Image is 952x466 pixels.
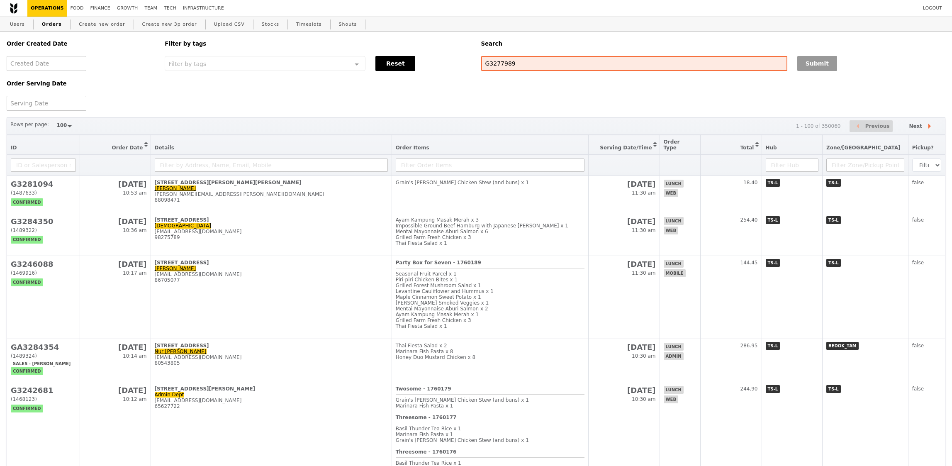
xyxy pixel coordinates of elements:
div: Impossible Ground Beef Hamburg with Japanese [PERSON_NAME] x 1 [396,223,585,229]
div: Thai Fiesta Salad x 1 [396,240,585,246]
span: Levantine Cauliflower and Hummus x 1 [396,288,494,294]
span: mobile [664,269,686,277]
span: 10:36 am [123,227,146,233]
span: 10:53 am [123,190,146,196]
span: Previous [865,121,890,131]
div: (1487633) [11,190,76,196]
h2: [DATE] [592,180,655,188]
div: (1469916) [11,270,76,276]
h2: [DATE] [84,343,146,351]
input: Created Date [7,56,86,71]
span: TS-L [826,259,841,267]
span: 10:30 am [632,396,655,402]
span: confirmed [11,198,43,206]
span: lunch [664,217,684,225]
div: [EMAIL_ADDRESS][DOMAIN_NAME] [155,398,388,403]
div: [STREET_ADDRESS][PERSON_NAME][PERSON_NAME] [155,180,388,185]
h2: [DATE] [592,386,655,395]
span: Pickup? [912,145,934,151]
div: Marinara Fish Pasta x 8 [396,349,585,354]
span: Order Items [396,145,429,151]
div: Honey Duo Mustard Chicken x 8 [396,354,585,360]
a: Admin Dept [155,392,184,398]
span: Grain's [PERSON_NAME] Chicken Stew (and buns) x 1 [396,397,529,403]
span: [PERSON_NAME] Smoked Veggies x 1 [396,300,489,306]
span: lunch [664,386,684,394]
span: ID [11,145,17,151]
b: Party Box for Seven - 1760189 [396,260,481,266]
div: 86705077 [155,277,388,283]
span: Filter by tags [168,60,206,67]
span: Basil Thunder Tea Rice x 1 [396,460,461,466]
div: 1 - 100 of 350060 [796,123,841,129]
span: Piri‑piri Chicken Bites x 1 [396,277,458,283]
span: false [912,343,924,349]
span: false [912,180,924,185]
span: 11:30 am [632,190,655,196]
div: (1468123) [11,396,76,402]
a: Timeslots [293,17,325,32]
span: TS-L [766,216,780,224]
a: Shouts [336,17,360,32]
h2: [DATE] [592,217,655,226]
span: TS-L [826,179,841,187]
span: TS-L [766,259,780,267]
input: Filter by Address, Name, Email, Mobile [155,159,388,172]
span: TS-L [766,179,780,187]
div: [EMAIL_ADDRESS][DOMAIN_NAME] [155,354,388,360]
div: [STREET_ADDRESS] [155,343,388,349]
h2: [DATE] [84,386,146,395]
span: false [912,386,924,392]
b: Threesome - 1760176 [396,449,457,455]
span: confirmed [11,278,43,286]
a: Users [7,17,28,32]
span: TS-L [766,385,780,393]
span: Mentai Mayonnaise Aburi Salmon x 2 [396,306,488,312]
button: Previous [850,120,893,132]
span: Sales - [PERSON_NAME] [11,360,73,368]
h2: GA3284354 [11,343,76,351]
span: 10:17 am [123,270,146,276]
div: (1489322) [11,227,76,233]
input: Filter Hub [766,159,819,172]
div: [EMAIL_ADDRESS][DOMAIN_NAME] [155,229,388,234]
span: admin [664,352,684,360]
h2: [DATE] [592,260,655,268]
h5: Order Created Date [7,41,155,47]
h2: G3284350 [11,217,76,226]
span: TS-L [766,342,780,350]
span: Ayam Kampung Masak Merah x 1 [396,312,479,317]
span: false [912,217,924,223]
h5: Search [481,41,946,47]
span: confirmed [11,405,43,412]
div: Grilled Farm Fresh Chicken x 3 [396,234,585,240]
span: lunch [664,260,684,268]
input: Filter Zone/Pickup Point [826,159,904,172]
span: lunch [664,180,684,188]
span: 11:30 am [632,270,655,276]
div: 65627722 [155,403,388,409]
span: Order Type [664,139,680,151]
span: 254.40 [740,217,758,223]
h2: G3246088 [11,260,76,268]
span: 244.90 [740,386,758,392]
span: BEDOK_TAM [826,342,859,350]
input: Search any field [481,56,787,71]
h2: [DATE] [592,343,655,351]
div: [STREET_ADDRESS] [155,217,388,223]
span: Grain's [PERSON_NAME] Chicken Stew (and buns) x 1 [396,437,529,443]
div: [PERSON_NAME][EMAIL_ADDRESS][PERSON_NAME][DOMAIN_NAME] [155,191,388,197]
label: Rows per page: [10,120,49,129]
span: 11:30 am [632,227,655,233]
span: Zone/[GEOGRAPHIC_DATA] [826,145,901,151]
button: Submit [797,56,837,71]
span: Marinara Fish Pasta x 1 [396,403,453,409]
input: Serving Date [7,96,86,111]
div: Ayam Kampung Masak Merah x 3 [396,217,585,223]
span: Thai Fiesta Salad x 1 [396,323,447,329]
span: Seasonal Fruit Parcel x 1 [396,271,457,277]
span: 144.45 [740,260,758,266]
h2: G3242681 [11,386,76,395]
div: 98275789 [155,234,388,240]
input: Filter Order Items [396,159,585,172]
